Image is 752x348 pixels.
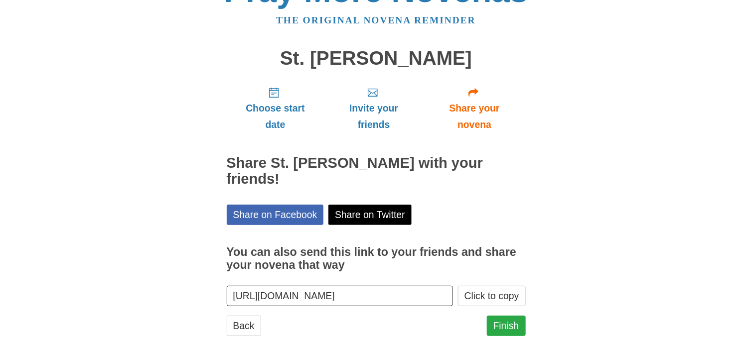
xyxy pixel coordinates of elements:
[487,316,526,336] a: Finish
[434,100,516,133] span: Share your novena
[227,79,324,138] a: Choose start date
[424,79,526,138] a: Share your novena
[227,246,526,271] h3: You can also send this link to your friends and share your novena that way
[237,100,314,133] span: Choose start date
[334,100,413,133] span: Invite your friends
[276,15,476,25] a: The original novena reminder
[227,205,324,225] a: Share on Facebook
[458,286,526,306] button: Click to copy
[227,48,526,69] h1: St. [PERSON_NAME]
[328,205,412,225] a: Share on Twitter
[227,155,526,187] h2: Share St. [PERSON_NAME] with your friends!
[227,316,261,336] a: Back
[324,79,423,138] a: Invite your friends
